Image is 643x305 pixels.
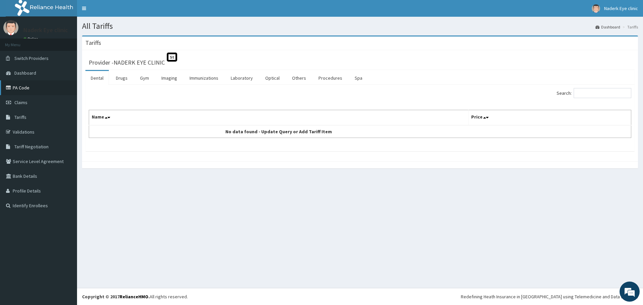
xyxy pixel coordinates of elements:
[313,71,348,85] a: Procedures
[85,40,101,46] h3: Tariffs
[23,27,68,33] p: Naderk Eye clinic
[89,125,469,138] td: No data found - Update Query or Add Tariff Item
[156,71,183,85] a: Imaging
[89,60,165,66] h3: Provider - NADERK EYE CLINIC
[14,55,49,61] span: Switch Providers
[225,71,258,85] a: Laboratory
[184,71,224,85] a: Immunizations
[592,4,600,13] img: User Image
[89,110,469,126] th: Name
[621,24,638,30] li: Tariffs
[14,99,27,105] span: Claims
[595,24,620,30] a: Dashboard
[469,110,631,126] th: Price
[604,5,638,11] span: Naderk Eye clinic
[287,71,311,85] a: Others
[167,53,177,62] span: St
[82,294,150,300] strong: Copyright © 2017 .
[135,71,154,85] a: Gym
[14,144,49,150] span: Tariff Negotiation
[260,71,285,85] a: Optical
[82,22,638,30] h1: All Tariffs
[461,293,638,300] div: Redefining Heath Insurance in [GEOGRAPHIC_DATA] using Telemedicine and Data Science!
[120,294,148,300] a: RelianceHMO
[3,20,18,35] img: User Image
[85,71,109,85] a: Dental
[557,88,631,98] label: Search:
[77,288,643,305] footer: All rights reserved.
[14,70,36,76] span: Dashboard
[574,88,631,98] input: Search:
[23,36,40,41] a: Online
[349,71,368,85] a: Spa
[14,114,26,120] span: Tariffs
[111,71,133,85] a: Drugs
